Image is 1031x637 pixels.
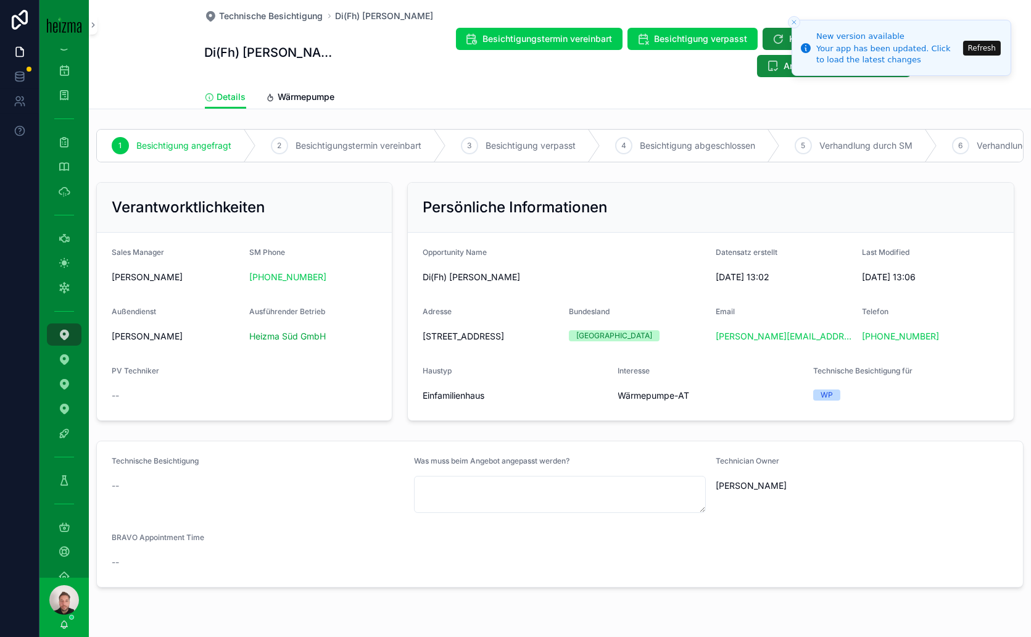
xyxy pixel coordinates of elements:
span: Ausführender Betrieb [249,307,325,316]
span: 1 [119,141,122,151]
span: PV Techniker [112,366,159,375]
span: 3 [468,141,472,151]
span: Adresse [423,307,452,316]
button: Besichtigungstermin vereinbart [456,28,623,50]
span: Datensatz erstellt [716,248,777,257]
span: -- [112,480,119,492]
span: Besichtigung angefragt [136,139,231,152]
a: Wärmepumpe [266,86,335,110]
button: Angebot selbst abschließen [757,55,911,77]
a: Technische Besichtigung [205,10,323,22]
div: scrollable content [39,49,89,578]
span: [DATE] 13:02 [716,271,852,283]
span: Besichtigung verpasst [655,33,748,45]
span: -- [112,389,119,402]
a: [PHONE_NUMBER] [862,330,939,343]
span: [PERSON_NAME] [112,330,183,343]
a: Details [205,86,246,109]
span: Telefon [862,307,888,316]
span: [STREET_ADDRESS] [423,330,559,343]
span: Besichtigung abgeschlossen [640,139,755,152]
span: SM Phone [249,248,285,257]
span: Außendienst [112,307,156,316]
span: Di(Fh) [PERSON_NAME] [423,271,706,283]
span: Wärmepumpe [278,91,335,103]
img: App logo [47,17,81,33]
h2: Verantworktlichkeiten [112,198,265,217]
span: Was muss beim Angebot angepasst werden? [414,456,569,465]
a: [PHONE_NUMBER] [249,271,326,283]
span: [PERSON_NAME] [112,271,183,283]
div: New version available [816,30,959,43]
a: Di(Fh) [PERSON_NAME] [336,10,434,22]
span: Email [716,307,735,316]
button: Besichtigung verpasst [627,28,758,50]
span: Last Modified [862,248,909,257]
div: WP [821,389,833,401]
span: Technische Besichtigung [112,456,199,465]
span: Technische Besichtigung [220,10,323,22]
button: Refresh [963,41,1001,56]
span: Sales Manager [112,248,164,257]
span: Besichtigung verpasst [486,139,576,152]
div: [GEOGRAPHIC_DATA] [576,330,652,341]
span: 4 [621,141,626,151]
a: Heizma Süd GmbH [249,330,326,343]
span: Besichtigungstermin vereinbart [483,33,613,45]
div: Your app has been updated. Click to load the latest changes [816,43,959,65]
span: [PERSON_NAME] [716,480,787,492]
a: [PERSON_NAME][EMAIL_ADDRESS][DOMAIN_NAME] [716,330,852,343]
span: 2 [278,141,282,151]
h1: Di(Fh) [PERSON_NAME] [205,44,333,61]
span: 5 [801,141,806,151]
span: Technician Owner [716,456,779,465]
span: Besichtigungstermin vereinbart [296,139,421,152]
span: Einfamilienhaus [423,389,608,402]
span: Interesse [618,366,650,375]
span: Opportunity Name [423,248,487,257]
h2: Persönliche Informationen [423,198,607,217]
span: -- [112,556,119,568]
button: Close toast [788,16,800,28]
span: 6 [959,141,963,151]
button: Kunden an SM zurückgeben [763,28,916,50]
span: Haustyp [423,366,452,375]
span: Details [217,91,246,103]
span: Angebot selbst abschließen [784,60,901,72]
span: [DATE] 13:06 [862,271,998,283]
span: Kunden an SM zurückgeben [790,33,906,45]
span: Technische Besichtigung für [813,366,913,375]
span: Wärmepumpe-AT [618,389,804,402]
span: Verhandlung durch SM [819,139,913,152]
span: Bundesland [569,307,610,316]
span: BRAVO Appointment Time [112,533,204,542]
